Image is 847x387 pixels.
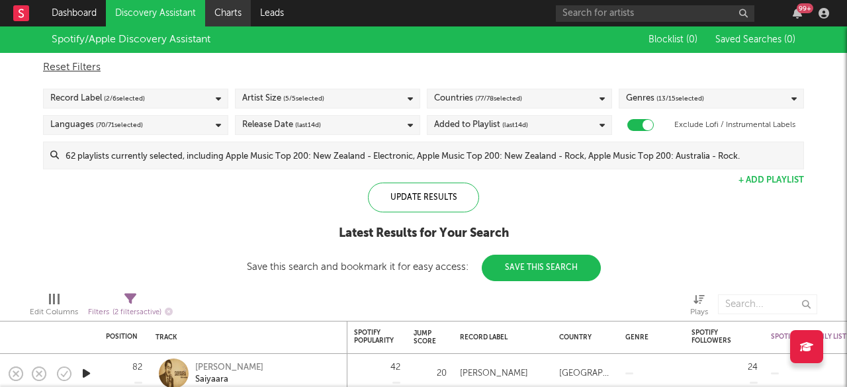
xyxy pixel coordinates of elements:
input: Search for artists [556,5,754,22]
div: Record Label [50,91,145,107]
div: [PERSON_NAME] [460,366,528,382]
span: (last 14 d) [295,117,321,133]
div: Filters(2 filters active) [88,288,173,326]
div: [PERSON_NAME] [195,362,263,374]
div: Genre [625,333,672,341]
span: Blocklist [648,35,697,44]
div: 99 + [797,3,813,13]
div: Save this search and bookmark it for easy access: [247,262,601,272]
div: Added to Playlist [434,117,528,133]
button: Saved Searches (0) [711,34,795,45]
input: Search... [718,294,817,314]
div: 42 [390,363,400,372]
div: Countries [434,91,522,107]
div: 82 [132,363,142,372]
div: Edit Columns [30,288,78,326]
span: ( 5 / 5 selected) [283,91,324,107]
button: Save This Search [482,255,601,281]
span: ( 0 ) [784,35,795,44]
div: Plays [690,288,708,326]
div: Jump Score [414,329,436,345]
span: ( 13 / 15 selected) [656,91,704,107]
span: ( 70 / 71 selected) [96,117,143,133]
div: Release Date [242,117,321,133]
div: Record Label [460,333,539,341]
div: Saiyaara [195,374,263,386]
span: ( 0 ) [686,35,697,44]
div: Languages [50,117,143,133]
span: (last 14 d) [502,117,528,133]
div: 20 [414,366,447,382]
div: Spotify/Apple Discovery Assistant [52,32,210,48]
div: Edit Columns [30,304,78,320]
div: Plays [690,304,708,320]
div: Position [106,333,138,341]
input: 62 playlists currently selected, including Apple Music Top 200: New Zealand - Electronic, Apple M... [59,142,803,169]
span: ( 2 / 6 selected) [104,91,145,107]
span: ( 2 filters active) [112,309,161,316]
div: 24 [748,363,758,372]
div: Filters [88,304,173,321]
div: Spotify Popularity [354,329,394,345]
div: Latest Results for Your Search [247,226,601,241]
div: Genres [626,91,704,107]
div: Track [156,333,334,341]
div: Spotify Followers [691,329,738,345]
label: Exclude Lofi / Instrumental Labels [674,117,795,133]
div: Country [559,333,605,341]
a: [PERSON_NAME]Saiyaara [195,362,263,386]
div: [GEOGRAPHIC_DATA] [559,366,612,382]
div: Reset Filters [43,60,804,75]
span: ( 77 / 78 selected) [475,91,522,107]
div: Update Results [368,183,479,212]
button: 99+ [793,8,802,19]
div: Artist Size [242,91,324,107]
button: + Add Playlist [738,176,804,185]
span: Saved Searches [715,35,795,44]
